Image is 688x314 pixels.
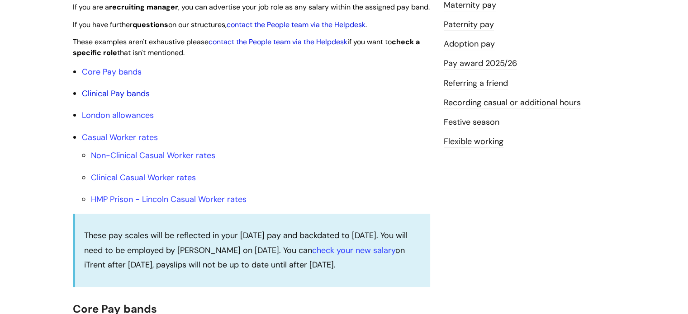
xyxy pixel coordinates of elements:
a: Pay award 2025/26 [444,58,517,70]
span: If you are a , you can advertise your job role as any salary within the assigned pay band. [73,2,430,12]
a: Clinical Casual Worker rates [91,172,196,183]
a: HMP Prison - Lincoln Casual Worker rates [91,194,247,205]
a: Core Pay bands [82,66,142,77]
a: Recording casual or additional hours [444,97,581,109]
a: Paternity pay [444,19,494,31]
span: If you have further on our structures, . [73,20,367,29]
strong: questions [133,20,168,29]
strong: recruiting manager [109,2,178,12]
a: Clinical Pay bands [82,88,150,99]
a: contact the People team via the Helpdesk [227,20,365,29]
a: Adoption pay [444,38,495,50]
a: Referring a friend [444,78,508,89]
a: Festive season [444,117,499,128]
a: London allowances [82,110,154,121]
a: Flexible working [444,136,503,148]
a: contact the People team via the Helpdesk [209,37,347,47]
a: check your new salary [312,245,395,256]
a: Casual Worker rates [82,132,158,143]
p: These pay scales will be reflected in your [DATE] pay and backdated to [DATE]. You will need to b... [84,228,421,272]
a: Non-Clinical Casual Worker rates [91,150,215,161]
span: These examples aren't exhaustive please if you want to that isn't mentioned. [73,37,420,58]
